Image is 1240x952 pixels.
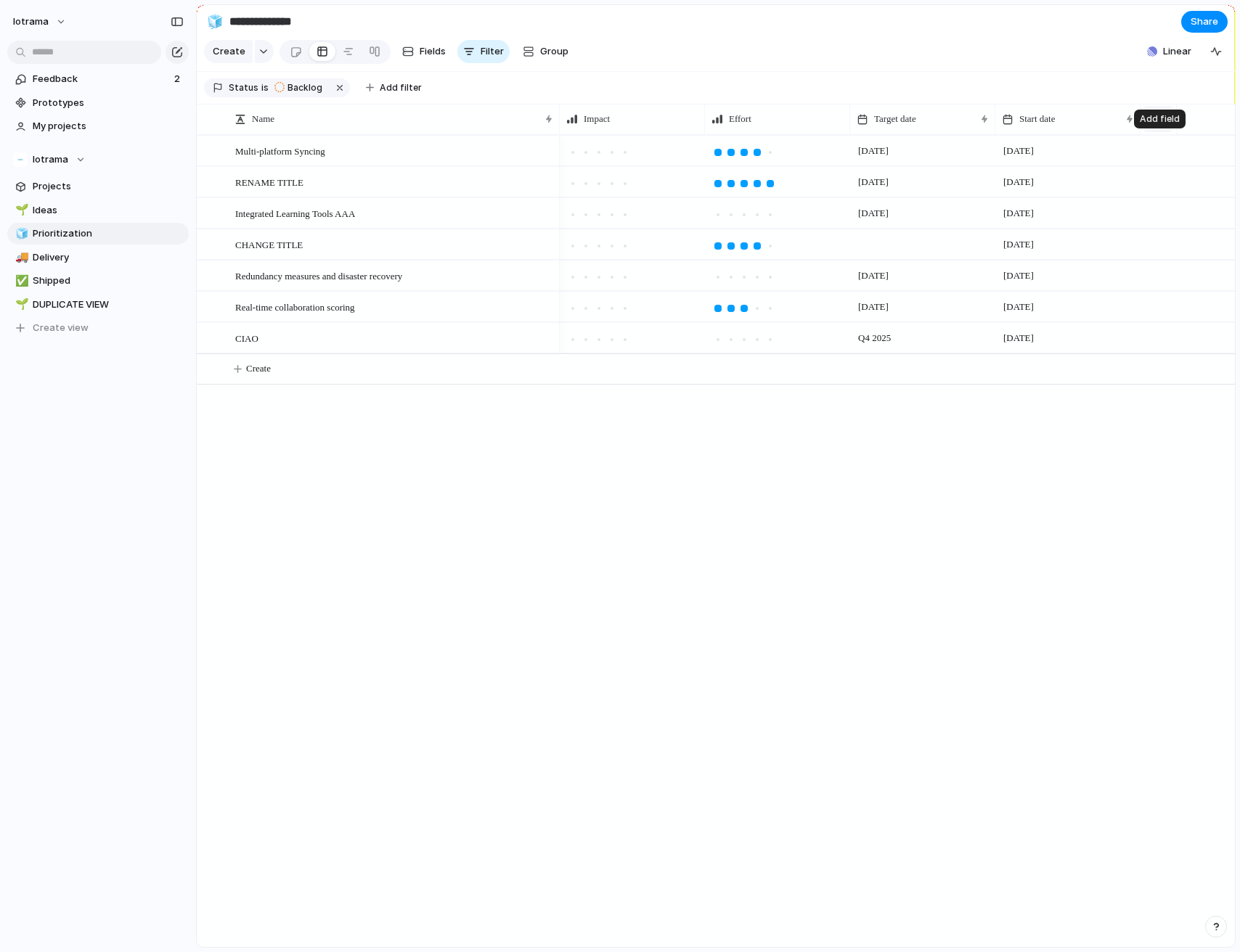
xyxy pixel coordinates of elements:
button: ✅ [13,274,28,288]
a: Prototypes [7,92,189,114]
span: Prioritization [33,226,184,241]
span: [DATE] [1000,267,1037,284]
a: Feedback2 [7,68,189,90]
span: Backlog [287,81,322,94]
div: 🌱 [15,202,25,218]
button: is [258,80,272,96]
span: Q4 2025 [854,329,894,347]
button: 🌱 [13,203,28,218]
span: Target date [874,112,916,126]
button: 🧊 [203,10,227,33]
div: Add field [1134,110,1186,128]
span: Create [246,361,271,376]
span: [DATE] [854,205,892,222]
span: DUPLICATE VIEW [33,297,184,312]
button: 🌱 [13,297,28,312]
span: Impact [584,112,610,126]
span: Ideas [33,203,184,218]
span: Fields [420,44,446,59]
span: Add filter [380,81,422,94]
a: My projects [7,115,189,137]
span: Integrated Learning Tools AAA [235,205,355,221]
a: ✅Shipped [7,270,189,292]
button: 🧊 [13,226,28,241]
a: 🚚Delivery [7,247,189,268]
span: CIAO [235,329,258,346]
span: [DATE] [1000,329,1037,347]
button: Share [1181,11,1228,33]
button: 🚚 [13,250,28,265]
a: 🌱Ideas [7,200,189,221]
div: 🚚 [15,249,25,266]
span: Linear [1163,44,1191,59]
span: [DATE] [1000,298,1037,316]
span: Redundancy measures and disaster recovery [235,267,402,284]
div: 🌱 [15,296,25,313]
a: 🧊Prioritization [7,223,189,245]
span: Group [540,44,568,59]
span: Name [252,112,274,126]
span: 2 [174,72,183,86]
span: Start date [1019,112,1055,126]
span: [DATE] [1000,205,1037,222]
button: Create [204,40,253,63]
button: Filter [457,40,510,63]
span: iotrama [13,15,49,29]
span: Create [213,44,245,59]
div: 🧊 [15,226,25,242]
a: Projects [7,176,189,197]
span: Iotrama [33,152,68,167]
span: Filter [481,44,504,59]
span: My projects [33,119,184,134]
button: Iotrama [7,149,189,171]
span: Prototypes [33,96,184,110]
button: Fields [396,40,452,63]
span: [DATE] [1000,236,1037,253]
a: 🌱DUPLICATE VIEW [7,294,189,316]
span: Projects [33,179,184,194]
span: [DATE] [854,267,892,284]
span: [DATE] [854,298,892,316]
button: Add filter [357,78,431,98]
span: [DATE] [854,173,892,191]
span: Effort [729,112,751,126]
span: Status [229,81,258,94]
span: Delivery [33,250,184,265]
button: Create view [7,317,189,339]
span: Feedback [33,72,170,86]
button: Backlog [270,80,331,96]
button: iotrama [7,10,74,33]
div: 🧊 [207,12,223,31]
span: Shipped [33,274,184,288]
span: Share [1191,15,1218,29]
div: ✅ [15,273,25,290]
span: [DATE] [854,142,892,160]
span: RENAME TITLE [235,173,303,190]
span: Real-time collaboration scoring [235,298,355,315]
span: [DATE] [1000,142,1037,160]
button: Linear [1141,41,1197,62]
span: CHANGE TITLE [235,236,303,253]
button: Group [515,40,576,63]
span: Multi-platform Syncing [235,142,325,159]
span: Create view [33,321,89,335]
span: [DATE] [1000,173,1037,191]
span: is [261,81,269,94]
